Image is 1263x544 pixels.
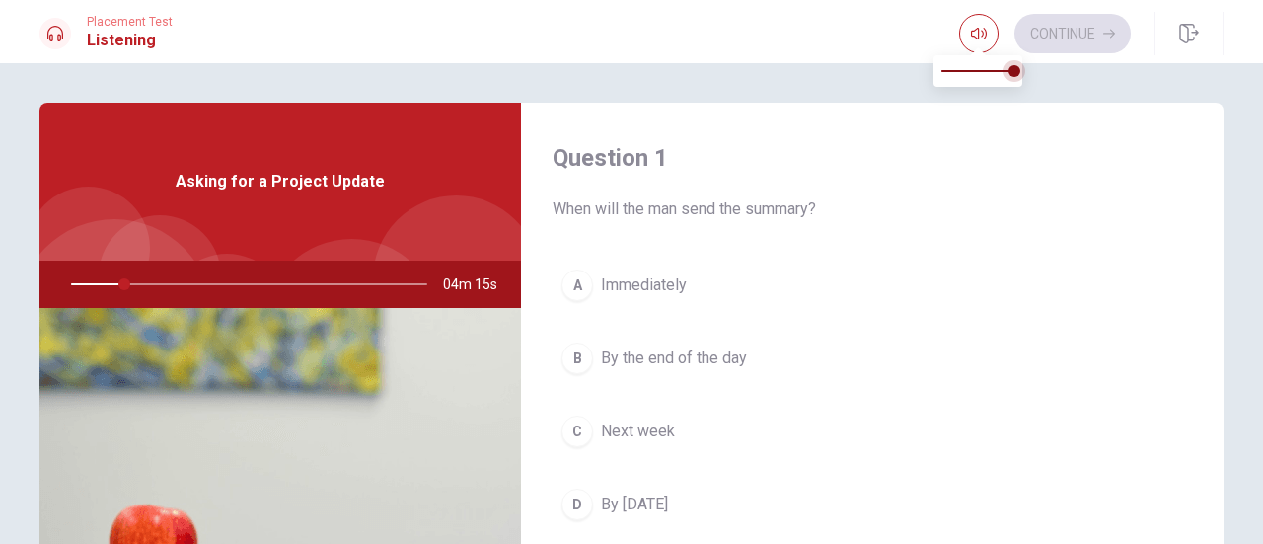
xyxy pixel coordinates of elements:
[553,407,1192,456] button: CNext week
[553,197,1192,221] span: When will the man send the summary?
[601,273,687,297] span: Immediately
[601,420,675,443] span: Next week
[561,270,593,301] div: A
[601,493,668,516] span: By [DATE]
[601,347,747,370] span: By the end of the day
[553,334,1192,383] button: BBy the end of the day
[87,29,173,52] h1: Listening
[553,261,1192,310] button: AImmediately
[561,416,593,447] div: C
[561,489,593,520] div: D
[443,261,513,308] span: 04m 15s
[176,170,385,194] span: Asking for a Project Update
[561,343,593,374] div: B
[553,142,1192,174] h4: Question 1
[87,15,173,29] span: Placement Test
[553,480,1192,529] button: DBy [DATE]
